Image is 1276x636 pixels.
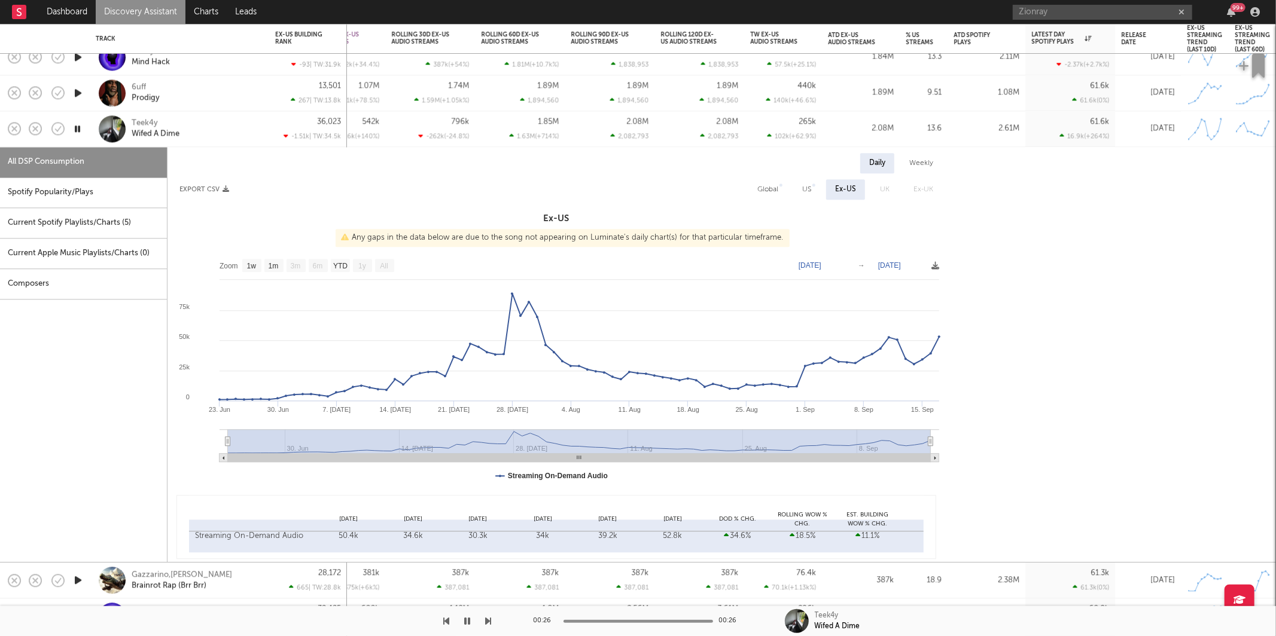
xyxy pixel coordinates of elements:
div: 387,081 [526,584,559,592]
div: Rolling 120D Ex-US Audio Streams [660,31,720,45]
div: -2.37k ( +2.7k % ) [1056,60,1109,68]
div: % US Streams [906,32,933,46]
div: Daily [860,153,894,173]
div: -262k ( -24.8 % ) [418,132,469,140]
div: 140k ( +46.6 % ) [766,96,816,104]
text: 8. Sep [854,406,873,413]
div: 3.61M [717,606,738,613]
div: Rolling 14D Ex-US Audio Streams [302,31,361,45]
div: 2.08M [716,118,738,126]
div: 2.08M [626,118,648,126]
div: 13.3 [906,50,942,65]
div: 387k [721,570,738,577]
div: [DATE] [640,515,705,524]
div: Gazzarino,[PERSON_NAME] [132,570,232,580]
div: 1.59M ( +1.05k % ) [414,96,469,104]
div: 375k ( +6k % ) [336,584,379,592]
div: 1.1M [453,46,469,54]
div: 1.74M [448,82,469,90]
div: 2,082,793 [610,132,648,140]
div: 30.3k [449,530,507,542]
div: -1.51k | TW: 34.5k [275,132,341,140]
a: Brainrot Rap (Brr Brr) [132,580,206,591]
text: 30. Jun [267,406,289,413]
text: 3m [291,262,301,270]
text: 15. Sep [911,406,934,413]
button: Export CSV [179,186,229,193]
div: 267 | TW: 13.8k [275,96,341,104]
a: Teek4y [132,118,158,129]
div: 61.3k ( 0 % ) [1073,584,1109,592]
text: 75k [179,303,190,310]
div: [DATE] [380,515,445,524]
div: 387,081 [706,584,738,592]
div: Wifed A Dime [132,129,179,140]
div: Est. Building WoW % Chg. [835,510,900,528]
div: 1,894,560 [520,96,559,104]
div: 18.9 [906,573,942,588]
div: 2.56M [627,606,648,613]
div: 1.89M [627,82,648,90]
div: DoD % Chg. [705,515,770,524]
div: 387k [828,573,894,588]
div: 00:26 [534,614,558,628]
text: 6m [313,262,323,270]
text: 1. Sep [796,406,815,413]
div: Rolling WoW % Chg. [770,510,835,528]
div: 16.9k ( +264 % ) [1059,132,1109,140]
div: Teek4y [815,610,839,621]
div: 387k [452,570,469,577]
div: 1.08M [954,86,1019,100]
div: 2.61M [954,122,1019,136]
div: 70.1k ( +1.13k % ) [764,584,816,592]
text: 7. [DATE] [322,406,351,413]
div: 2,082,793 [700,132,738,140]
div: 50.4k [319,530,377,542]
div: 76.4k [796,570,816,577]
div: [DATE] [1121,86,1175,100]
text: [DATE] [799,261,821,270]
div: 39.2k [578,530,637,542]
div: Release Date [1121,32,1157,46]
div: 1,894,560 [699,96,738,104]
div: 542k [362,118,379,126]
div: 596k [361,46,379,54]
text: 4. Aug [562,406,580,413]
a: Mind Hack [132,57,170,68]
input: Search for artists [1013,5,1192,20]
div: ATD Spotify Plays [954,32,1001,46]
div: Rolling 60D Ex-US Audio Streams [481,31,541,45]
div: Wifed A Dime [815,621,860,632]
div: 61.6k [1090,82,1109,90]
a: Prodigy [132,93,160,104]
div: [DATE] [1121,573,1175,588]
text: Zoom [220,262,238,270]
div: [DATE] [446,515,510,524]
div: Weekly [900,153,942,173]
a: 6uff [132,82,146,93]
div: 1.89M [537,82,559,90]
div: 13.6 [906,122,942,136]
div: 1,838,953 [701,60,738,68]
div: 387k ( +54 % ) [425,60,469,68]
div: 2.38M [954,573,1019,588]
div: 28,172 [318,570,341,577]
div: 387k [631,570,648,577]
div: 102k ( +62.9 % ) [767,132,816,140]
div: 34.6k [383,530,442,542]
div: Rolling 90D Ex-US Audio Streams [571,31,631,45]
div: 1,838,953 [611,60,648,68]
button: 99+ [1227,7,1235,17]
div: 387,081 [437,584,469,592]
div: 1.84M [627,46,648,54]
div: US [802,182,811,197]
div: [DATE] [575,515,640,524]
div: 387k [541,570,559,577]
div: Ex-US Streaming Trend (last 60d) [1235,25,1270,53]
div: 31,971 [319,46,341,54]
div: [DATE] [510,515,575,524]
div: 796k [451,118,469,126]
